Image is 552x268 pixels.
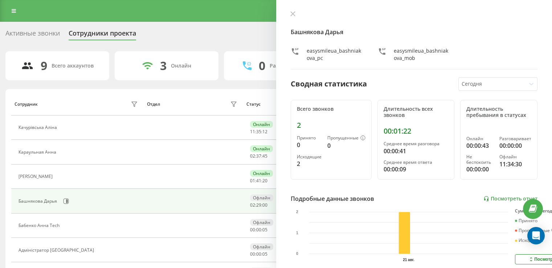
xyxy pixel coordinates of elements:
[384,141,449,146] div: Среднее время разговора
[250,194,273,201] div: Офлайн
[403,258,414,262] text: 21 авг.
[250,121,273,128] div: Онлайн
[327,141,365,150] div: 0
[250,153,255,159] span: 02
[250,227,255,233] span: 00
[394,47,450,62] div: easysmileua_bashniakova_mob
[296,210,298,214] text: 2
[327,135,365,141] div: Пропущенные
[52,63,94,69] div: Всего аккаунтов
[291,78,367,89] div: Сводная статистика
[483,196,537,202] a: Посмотреть отчет
[262,227,267,233] span: 05
[250,243,273,250] div: Офлайн
[250,145,273,152] div: Онлайн
[250,219,273,226] div: Офлайн
[246,102,261,107] div: Статус
[262,178,267,184] span: 20
[250,252,267,257] div: : :
[19,150,58,155] div: Караульная Анна
[527,227,545,244] div: Open Intercom Messenger
[297,159,322,168] div: 2
[256,202,261,208] span: 29
[256,251,261,257] span: 00
[250,154,267,159] div: : :
[262,129,267,135] span: 12
[256,178,261,184] span: 41
[259,59,265,73] div: 0
[256,227,261,233] span: 00
[41,59,47,73] div: 9
[291,28,538,36] h4: Башнякова Дарья
[19,223,61,228] div: Бабенко Анна Tech
[171,63,191,69] div: Онлайн
[384,127,449,135] div: 00:01:22
[466,106,531,118] div: Длительность пребывания в статусах
[19,174,54,179] div: [PERSON_NAME]
[297,154,322,159] div: Исходящие
[250,170,273,177] div: Онлайн
[499,141,531,150] div: 00:00:00
[19,125,59,130] div: Качурівська Аліна
[499,136,531,141] div: Разговаривает
[499,160,531,168] div: 11:34:30
[499,154,531,159] div: Офлайн
[256,153,261,159] span: 37
[466,165,494,174] div: 00:00:00
[250,251,255,257] span: 00
[262,153,267,159] span: 45
[250,203,267,208] div: : :
[256,129,261,135] span: 35
[250,202,255,208] span: 02
[297,141,322,149] div: 0
[296,252,298,256] text: 0
[297,135,322,141] div: Принято
[296,231,298,235] text: 1
[250,178,255,184] span: 01
[15,102,38,107] div: Сотрудник
[384,147,449,155] div: 00:00:41
[19,199,59,204] div: Башнякова Дарья
[297,106,365,112] div: Всего звонков
[262,202,267,208] span: 00
[147,102,160,107] div: Отдел
[297,121,365,130] div: 2
[291,194,374,203] div: Подробные данные звонков
[69,29,136,41] div: Сотрудники проекта
[307,47,363,62] div: easysmileua_bashniakova_pc
[384,106,449,118] div: Длительность всех звонков
[160,59,167,73] div: 3
[515,238,543,243] div: Исходящие
[250,227,267,232] div: : :
[262,251,267,257] span: 05
[5,29,60,41] div: Активные звонки
[384,165,449,174] div: 00:00:09
[250,129,267,134] div: : :
[466,154,494,165] div: Не беспокоить
[515,218,537,223] div: Принято
[19,248,96,253] div: Адміністратор [GEOGRAPHIC_DATA]
[466,136,494,141] div: Онлайн
[250,178,267,183] div: : :
[384,160,449,165] div: Среднее время ответа
[250,129,255,135] span: 11
[466,141,494,150] div: 00:00:43
[270,63,309,69] div: Разговаривают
